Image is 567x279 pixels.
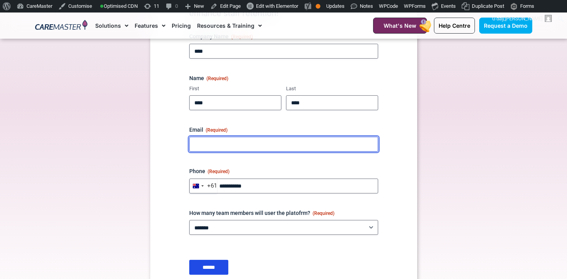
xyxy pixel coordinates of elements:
span: Request a Demo [484,22,528,29]
button: Selected country [190,179,217,193]
label: First [189,85,281,93]
a: Request a Demo [479,18,532,34]
span: What's New [384,22,416,29]
span: (Required) [208,169,229,174]
a: What's New [373,18,427,34]
span: (Required) [313,211,334,216]
label: Phone [189,167,378,175]
a: Pricing [172,13,191,39]
nav: Menu [95,13,354,39]
a: G'day, [489,13,555,25]
div: OK [316,4,320,9]
span: Edit with Elementor [256,3,298,9]
a: Help Centre [434,18,475,34]
img: CareMaster Logo [35,20,88,32]
label: Email [189,126,378,134]
span: [PERSON_NAME] [505,16,542,21]
span: (Required) [206,76,228,81]
span: (Required) [206,127,228,133]
div: +61 [207,183,217,189]
a: Features [135,13,165,39]
a: Resources & Training [197,13,262,39]
a: Solutions [95,13,128,39]
legend: Name [189,74,228,82]
label: Last [286,85,378,93]
label: How many team members will user the platofrm? [189,209,378,217]
span: Help Centre [439,22,470,29]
